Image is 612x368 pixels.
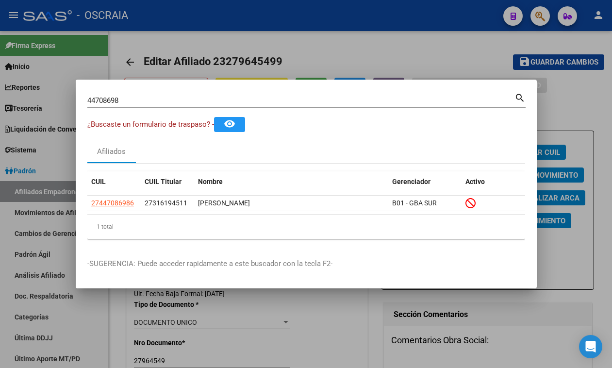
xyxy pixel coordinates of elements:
[145,199,187,207] span: 27316194511
[392,178,430,185] span: Gerenciador
[91,178,106,185] span: CUIL
[194,171,388,192] datatable-header-cell: Nombre
[141,171,194,192] datatable-header-cell: CUIL Titular
[392,199,437,207] span: B01 - GBA SUR
[462,171,525,192] datatable-header-cell: Activo
[224,118,235,130] mat-icon: remove_red_eye
[145,178,182,185] span: CUIL Titular
[87,120,214,129] span: ¿Buscaste un formulario de traspaso? -
[514,91,526,103] mat-icon: search
[87,258,525,269] p: -SUGERENCIA: Puede acceder rapidamente a este buscador con la tecla F2-
[579,335,602,358] div: Open Intercom Messenger
[465,178,485,185] span: Activo
[87,171,141,192] datatable-header-cell: CUIL
[87,215,525,239] div: 1 total
[388,171,462,192] datatable-header-cell: Gerenciador
[198,198,384,209] div: [PERSON_NAME]
[97,146,126,157] div: Afiliados
[91,199,134,207] span: 27447086986
[198,178,223,185] span: Nombre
